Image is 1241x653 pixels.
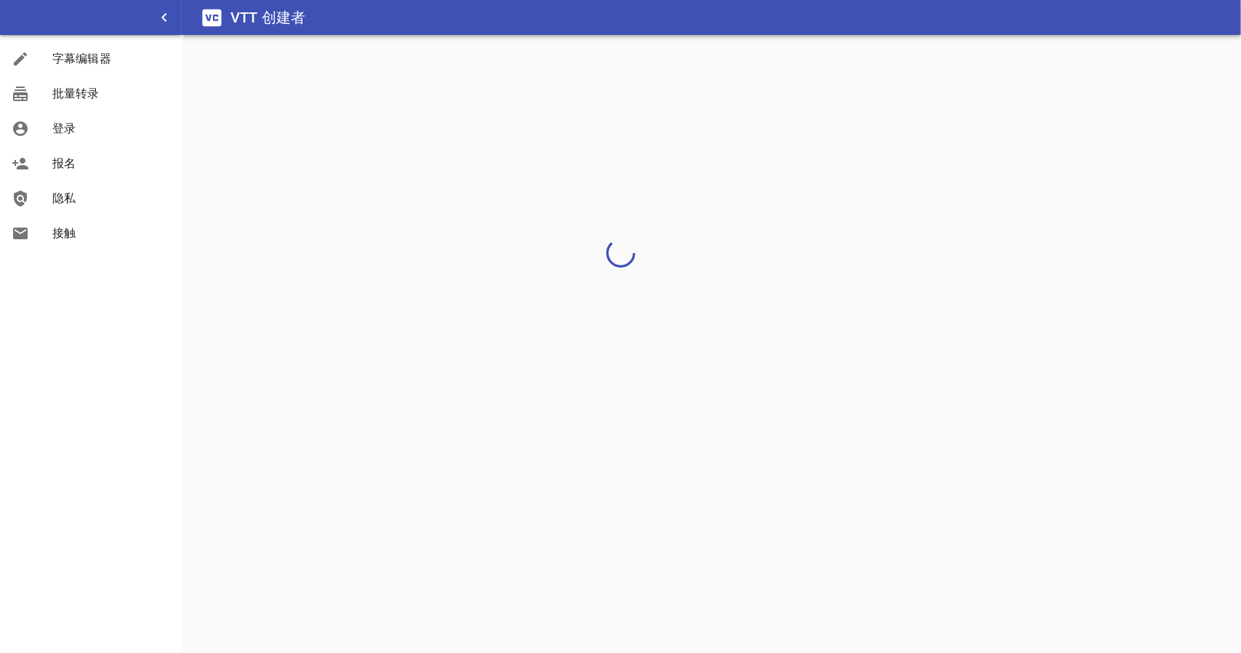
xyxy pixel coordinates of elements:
[52,191,76,205] font: 隐私
[12,50,52,68] div: 字幕编辑器
[12,190,52,207] div: 隐私
[230,9,305,26] font: VTT 创建者
[12,85,52,103] div: 批量转录
[12,225,52,242] div: 接触
[52,156,76,170] font: 报名
[52,52,111,65] font: 字幕编辑器
[52,121,76,135] font: 登录
[52,226,76,240] font: 接触
[12,155,52,172] div: 报名
[52,87,100,100] font: 批量转录
[12,120,52,137] div: 登录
